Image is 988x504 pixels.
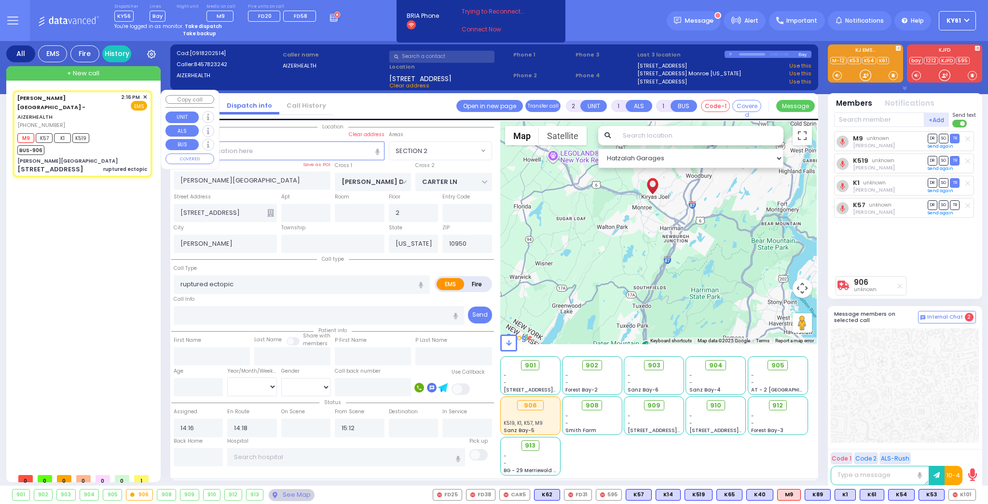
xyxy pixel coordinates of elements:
[283,62,386,70] label: AIZERHEALTH
[952,119,968,128] label: Turn off text
[656,489,681,501] div: K14
[848,57,861,64] a: K53
[389,63,510,71] label: Location
[716,489,742,501] div: K65
[317,255,349,263] span: Call type
[283,51,386,59] label: Caller name
[499,489,530,501] div: CAR5
[335,367,381,375] label: Call back number
[831,452,852,464] button: Code 1
[869,201,892,209] span: unknown
[939,134,948,143] span: SO
[586,361,598,370] span: 902
[227,367,277,375] div: Year/Month/Week/Day
[744,16,758,25] span: Alert
[950,200,960,210] span: TR
[746,489,773,501] div: BLS
[771,361,784,370] span: 905
[468,307,492,323] button: Send
[103,166,147,173] div: ruptured ectopic
[227,437,248,445] label: Hospital
[517,400,544,411] div: 906
[710,401,721,410] span: 910
[835,489,856,501] div: K1
[907,48,982,55] label: KJFD
[777,489,801,501] div: ALS
[150,4,165,10] label: Lines
[793,313,812,333] button: Drag Pegman onto the map to open Street View
[862,57,876,64] a: K54
[647,401,660,410] span: 909
[134,475,149,482] span: 1
[190,49,226,57] span: [0918202514]
[751,379,754,386] span: -
[174,224,184,232] label: City
[80,490,99,500] div: 904
[911,16,924,25] span: Help
[877,57,889,64] a: K61
[462,7,538,16] span: Trying to Reconnect...
[389,51,494,63] input: Search a contact
[928,178,937,187] span: DR
[927,314,963,321] span: Internal Chat
[504,379,507,386] span: -
[389,193,400,201] label: Floor
[732,100,761,112] button: Covered
[269,489,314,501] div: See map
[920,315,925,320] img: comment-alt.png
[452,368,485,376] label: Use Callback
[863,179,886,186] span: unknown
[165,139,199,151] button: BUS
[503,332,535,344] img: Google
[389,131,403,139] label: Areas
[539,126,587,145] button: Show satellite imagery
[437,278,465,290] label: EMS
[928,166,953,171] a: Send again
[834,112,924,127] input: Search member
[888,489,915,501] div: BLS
[335,336,367,344] label: P First Name
[165,154,214,164] button: COVERED
[281,193,290,201] label: Apt
[96,475,110,482] span: 0
[165,112,199,123] button: UNIT
[716,489,742,501] div: BLS
[628,427,719,434] span: [STREET_ADDRESS][PERSON_NAME]
[576,71,634,80] span: Phone 4
[853,179,860,186] a: K1
[777,489,801,501] div: M9
[939,57,955,64] a: KJFD
[565,386,598,393] span: Forest Bay-2
[939,156,948,165] span: SO
[204,490,220,500] div: 910
[227,448,465,466] input: Search hospital
[194,60,227,68] span: 8457823242
[17,157,118,165] div: [PERSON_NAME][GEOGRAPHIC_DATA]
[751,372,754,379] span: -
[828,48,903,55] label: KJ EMS...
[126,490,153,500] div: 906
[314,327,352,334] span: Patient info
[950,178,960,187] span: TR
[466,489,495,501] div: FD38
[701,100,730,112] button: Code-1
[415,162,435,169] label: Cross 2
[174,141,384,160] input: Search location here
[928,188,953,194] a: Send again
[183,30,216,37] strong: Take backup
[303,340,328,347] span: members
[174,193,211,201] label: Street Address
[57,490,75,500] div: 903
[580,100,607,112] button: UNIT
[67,69,99,78] span: + New call
[626,100,652,112] button: ALS
[854,286,877,293] span: unknown
[525,441,535,450] span: 913
[637,51,725,59] label: Last 3 location
[853,142,895,149] span: Abraham Schwartz
[685,489,713,501] div: K519
[534,489,560,501] div: BLS
[939,200,948,210] span: SO
[281,408,305,416] label: On Scene
[469,437,488,445] label: Pick up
